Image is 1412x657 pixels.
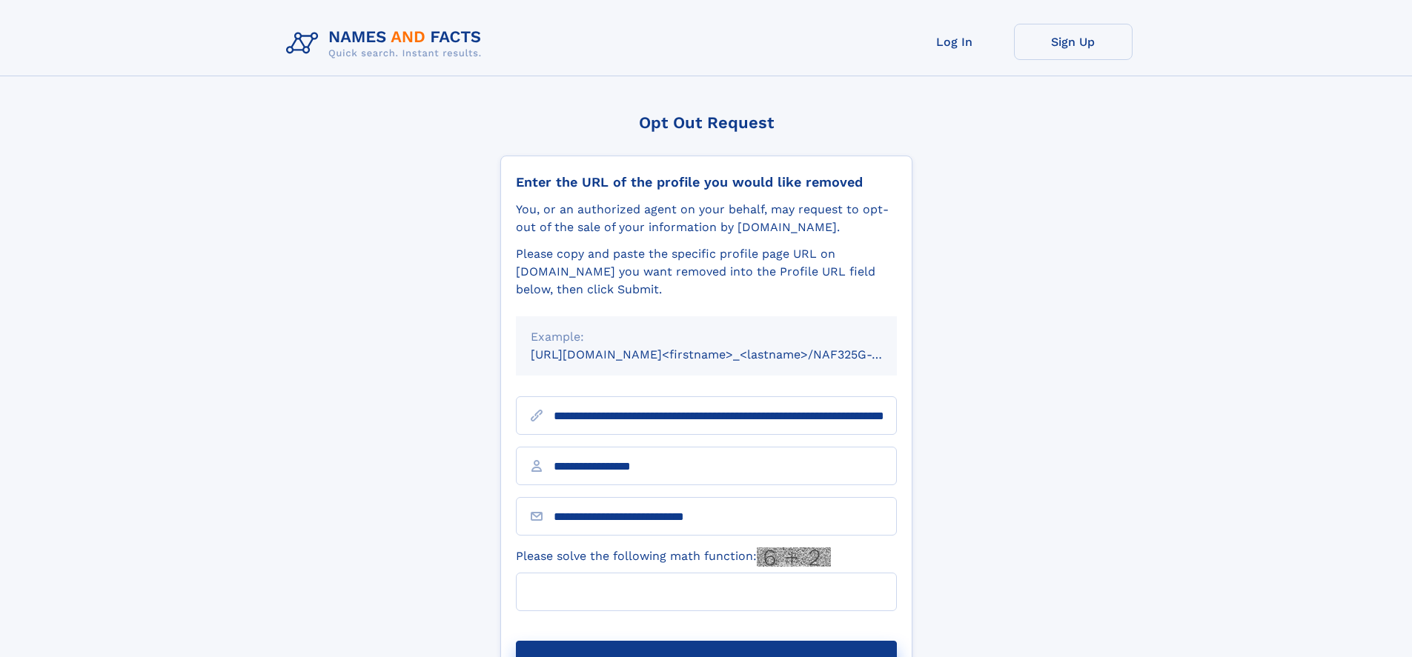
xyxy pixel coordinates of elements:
div: You, or an authorized agent on your behalf, may request to opt-out of the sale of your informatio... [516,201,897,236]
a: Log In [895,24,1014,60]
a: Sign Up [1014,24,1133,60]
div: Enter the URL of the profile you would like removed [516,174,897,190]
div: Opt Out Request [500,113,912,132]
div: Please copy and paste the specific profile page URL on [DOMAIN_NAME] you want removed into the Pr... [516,245,897,299]
div: Example: [531,328,882,346]
img: Logo Names and Facts [280,24,494,64]
small: [URL][DOMAIN_NAME]<firstname>_<lastname>/NAF325G-xxxxxxxx [531,347,925,361]
label: Please solve the following math function: [516,547,831,567]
